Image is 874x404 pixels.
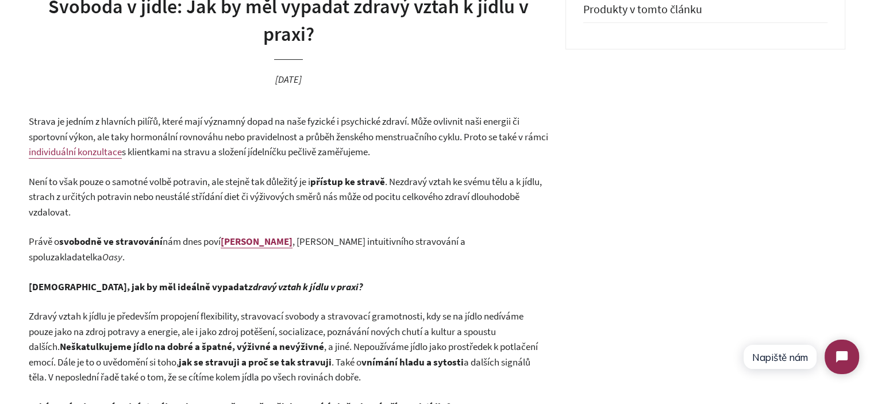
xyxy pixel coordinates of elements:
a: [PERSON_NAME] [221,235,292,248]
iframe: Tidio Chat [733,330,869,384]
span: Oasy [102,251,122,263]
span: , a jiné. Nepoužíváme jídlo jako prostředek k potlačení emocí. Dále je to o uvědomění si toho, [29,340,538,368]
b: jak se stravuji a proč se tak stravuji [179,356,332,368]
span: s klientkami na stravu a složení jídelníčku pečlivě zaměřujeme. [122,145,370,158]
span: Strava je jedním z hlavních pilířů, které mají významný dopad na naše fyzické i psychické zdraví.... [29,115,548,143]
span: Není to však pouze o samotné volbě potravin, ale stejně tak důležitý je i [29,175,310,188]
a: individuální konzultace [29,145,122,159]
b: vnímání hladu a sytosti [361,356,464,368]
span: . Také o [332,356,361,368]
span: . [122,251,125,263]
h3: Produkty v tomto článku [583,2,827,23]
span: Právě o [29,235,59,248]
span: individuální konzultace [29,145,122,158]
b: [DEMOGRAPHIC_DATA], jak by měl ideálně vypadat [29,280,248,293]
i: zdravý vztah k jídlu v praxi? [248,280,363,293]
b: přístup ke stravě [310,175,385,188]
span: Zdravý vztah k jídlu je především propojení flexibility, stravovací svobody a stravovací gramotno... [29,310,523,353]
span: . Nezdravý vztah ke svému tělu a k jídlu, strach z určitých potravin nebo neustálé střídání diet ... [29,175,542,218]
time: [DATE] [275,73,302,86]
span: nám dnes poví [163,235,221,248]
b: svobodně ve stravování [59,235,163,248]
b: Neškatulkujeme jídlo na dobré a špatné, výživné a nevýživné [60,340,324,353]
